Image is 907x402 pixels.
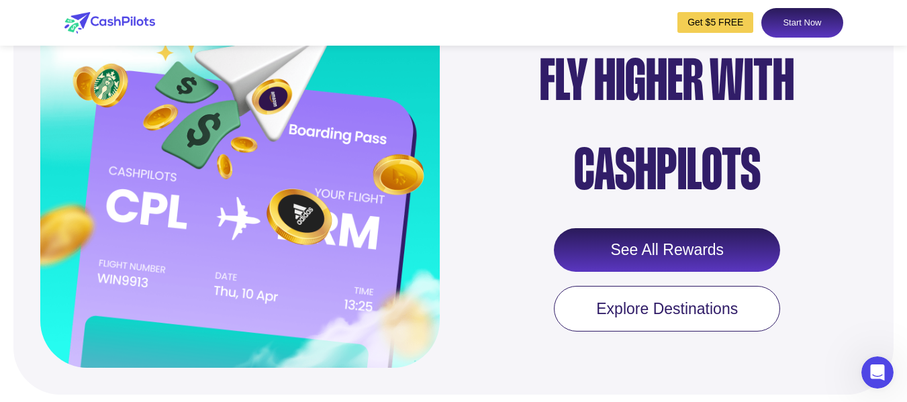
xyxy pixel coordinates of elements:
[64,12,155,34] img: logo
[554,286,780,332] a: Explore Destinations
[554,228,780,272] a: See All Rewards
[483,36,852,215] div: Fly Higher with CashPilots
[861,356,894,389] iframe: Intercom live chat
[677,12,753,33] a: Get $5 FREE
[761,8,843,38] a: Start Now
